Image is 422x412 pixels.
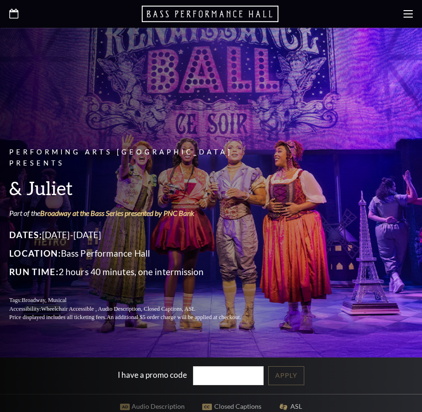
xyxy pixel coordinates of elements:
span: Run Time: [9,266,59,277]
p: Price displayed includes all ticketing fees. [9,313,263,322]
span: Wheelchair Accessible , Audio Description, Closed Captions, ASL [41,306,195,312]
p: Accessibility: [9,305,263,314]
p: Bass Performance Hall [9,246,263,261]
p: Performing Arts [GEOGRAPHIC_DATA] Presents [9,147,263,170]
p: Tags: [9,296,263,305]
span: An additional $5 order charge will be applied at checkout. [107,314,241,320]
p: [DATE]-[DATE] [9,228,263,242]
p: 2 hours 40 minutes, one intermission [9,264,263,279]
span: Dates: [9,229,42,240]
a: Broadway at the Bass Series presented by PNC Bank [40,209,194,217]
span: Broadway, Musical [22,297,66,303]
label: I have a promo code [118,370,187,380]
p: Part of the [9,208,263,218]
span: Location: [9,248,61,258]
h3: & Juliet [9,176,263,200]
